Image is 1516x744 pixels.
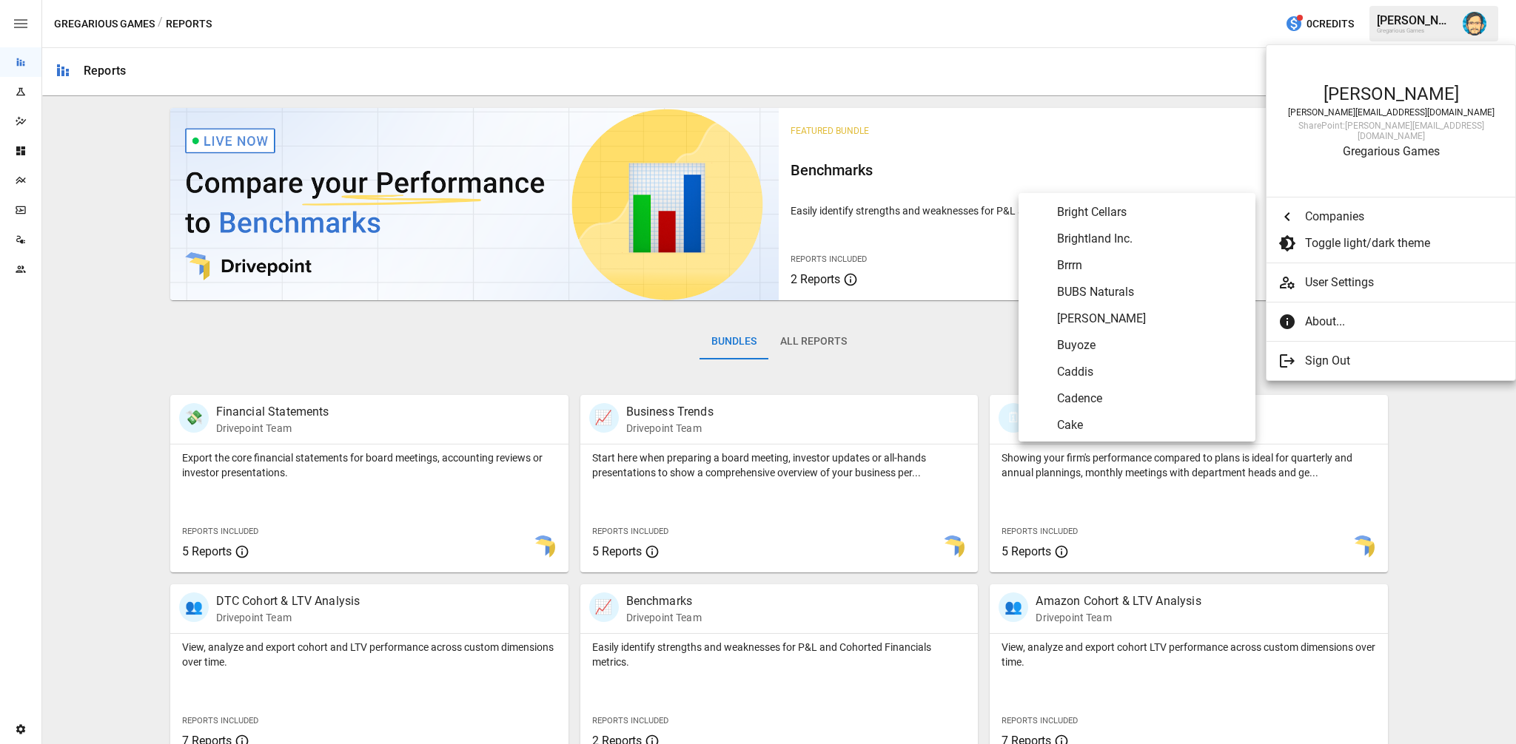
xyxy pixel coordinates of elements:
[1305,313,1492,331] span: About...
[1057,257,1244,274] span: Brrrn
[1305,234,1492,252] span: Toggle light/dark theme
[1281,84,1500,104] div: [PERSON_NAME]
[1057,230,1244,248] span: Brightland Inc.
[1057,390,1244,407] span: Cadence
[1305,352,1492,370] span: Sign Out
[1057,337,1244,354] span: Buyoze
[1305,274,1503,291] span: User Settings
[1057,416,1244,434] span: Cake
[1281,144,1500,158] div: Gregarious Games
[1057,203,1244,221] span: Bright Cellars
[1057,310,1244,328] span: [PERSON_NAME]
[1057,363,1244,381] span: Caddis
[1281,121,1500,141] div: SharePoint: [PERSON_NAME][EMAIL_ADDRESS][DOMAIN_NAME]
[1057,283,1244,301] span: BUBS Naturals
[1305,208,1492,226] span: Companies
[1281,107,1500,118] div: [PERSON_NAME][EMAIL_ADDRESS][DOMAIN_NAME]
